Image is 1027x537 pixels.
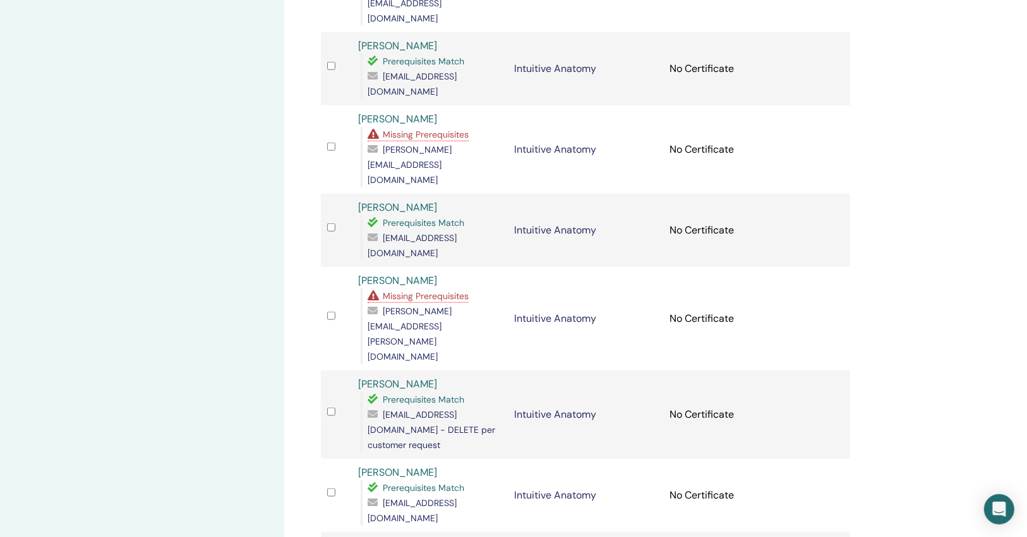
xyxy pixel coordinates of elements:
span: [PERSON_NAME][EMAIL_ADDRESS][DOMAIN_NAME] [368,144,452,186]
td: Intuitive Anatomy [508,459,663,532]
span: Prerequisites Match [383,394,464,405]
span: [EMAIL_ADDRESS][DOMAIN_NAME] [368,497,457,524]
td: Intuitive Anatomy [508,370,663,459]
span: Missing Prerequisites [383,290,469,302]
span: Missing Prerequisites [383,129,469,140]
td: Intuitive Anatomy [508,32,663,105]
td: Intuitive Anatomy [508,194,663,267]
span: [EMAIL_ADDRESS][DOMAIN_NAME] [368,71,457,97]
span: Prerequisites Match [383,217,464,228]
a: [PERSON_NAME] [358,466,437,479]
span: Prerequisites Match [383,56,464,67]
a: [PERSON_NAME] [358,112,437,126]
span: [EMAIL_ADDRESS][DOMAIN_NAME] [368,232,457,259]
div: Open Intercom Messenger [984,494,1014,524]
td: Intuitive Anatomy [508,105,663,194]
span: Prerequisites Match [383,482,464,493]
span: [EMAIL_ADDRESS][DOMAIN_NAME] - DELETE per customer request [368,409,495,451]
span: [PERSON_NAME][EMAIL_ADDRESS][PERSON_NAME][DOMAIN_NAME] [368,305,452,362]
a: [PERSON_NAME] [358,201,437,214]
a: [PERSON_NAME] [358,274,437,287]
a: [PERSON_NAME] [358,377,437,391]
td: Intuitive Anatomy [508,267,663,370]
a: [PERSON_NAME] [358,39,437,52]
